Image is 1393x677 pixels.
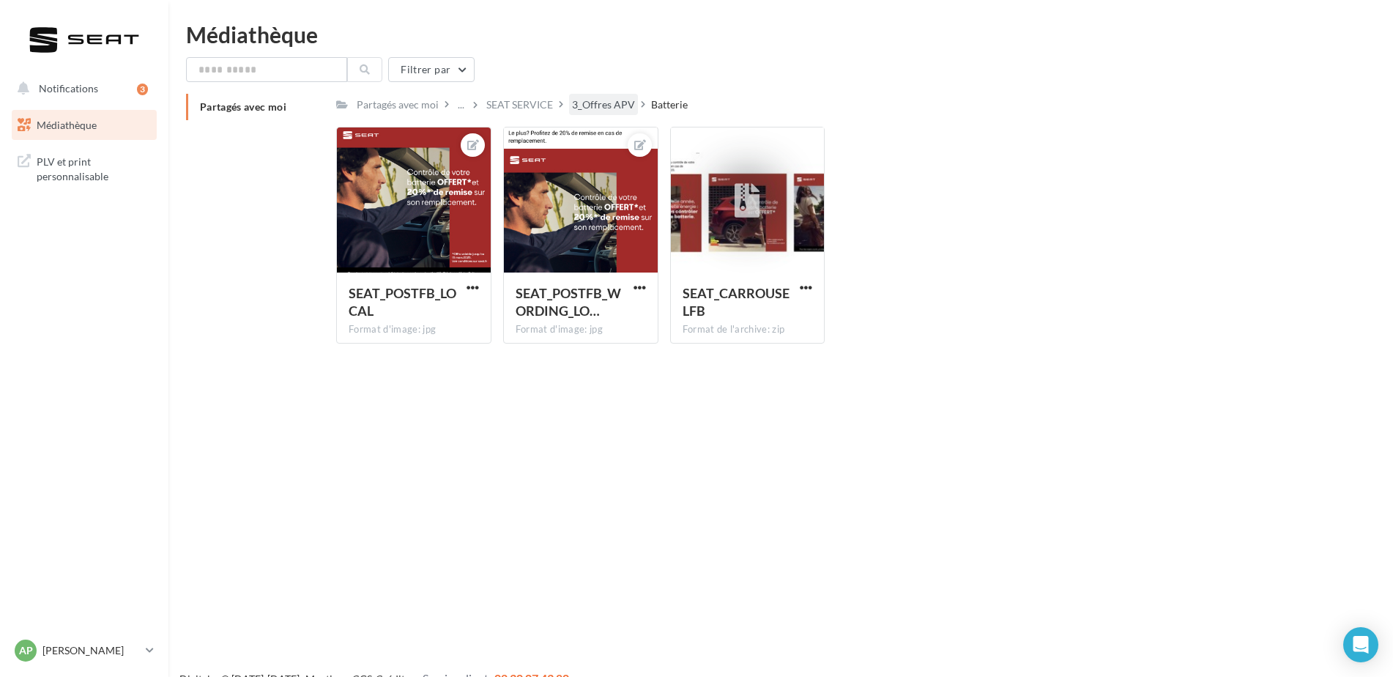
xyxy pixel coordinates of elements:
div: ... [455,95,467,115]
div: Open Intercom Messenger [1343,627,1378,662]
a: AP [PERSON_NAME] [12,637,157,665]
span: Médiathèque [37,119,97,131]
div: Batterie [651,97,688,112]
span: PLV et print personnalisable [37,152,151,183]
div: 3 [137,84,148,95]
a: Médiathèque [9,110,160,141]
span: SEAT_POSTFB_WORDING_LOCAL [516,285,621,319]
div: Format d'image: jpg [349,323,479,336]
div: Partagés avec moi [357,97,439,112]
span: SEAT_POSTFB_LOCAL [349,285,456,319]
span: AP [19,643,33,658]
div: 3_Offres APV [572,97,635,112]
div: Médiathèque [186,23,1375,45]
div: SEAT SERVICE [486,97,553,112]
span: Partagés avec moi [200,100,286,113]
span: Notifications [39,82,98,95]
button: Notifications 3 [9,73,154,104]
p: [PERSON_NAME] [42,643,140,658]
button: Filtrer par [388,57,475,82]
div: Format d'image: jpg [516,323,646,336]
div: Format de l'archive: zip [683,323,813,336]
a: PLV et print personnalisable [9,146,160,189]
span: SEAT_CARROUSELFB [683,285,790,319]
